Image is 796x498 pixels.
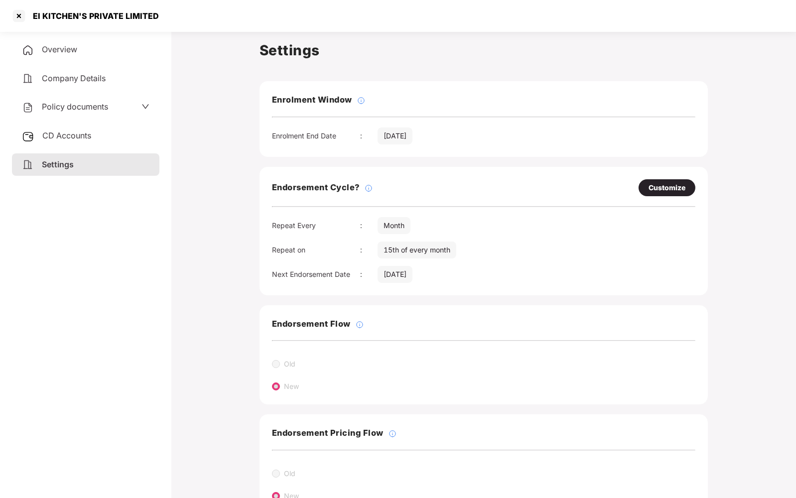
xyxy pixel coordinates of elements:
[22,159,34,171] img: svg+xml;base64,PHN2ZyB4bWxucz0iaHR0cDovL3d3dy53My5vcmcvMjAwMC9zdmciIHdpZHRoPSIyNCIgaGVpZ2h0PSIyNC...
[272,181,360,194] h3: Endorsement Cycle?
[22,102,34,114] img: svg+xml;base64,PHN2ZyB4bWxucz0iaHR0cDovL3d3dy53My5vcmcvMjAwMC9zdmciIHdpZHRoPSIyNCIgaGVpZ2h0PSIyNC...
[272,220,360,231] div: Repeat Every
[272,245,360,255] div: Repeat on
[27,11,159,21] div: EI KITCHEN'S PRIVATE LIMITED
[360,130,378,141] div: :
[378,127,412,144] div: [DATE]
[649,182,685,193] div: Customize
[360,245,378,255] div: :
[284,360,295,368] label: Old
[272,269,360,280] div: Next Endorsement Date
[272,94,352,107] h3: Enrolment Window
[284,469,295,478] label: Old
[272,130,360,141] div: Enrolment End Date
[260,39,708,61] h1: Settings
[378,242,456,258] div: 15th of every month
[22,44,34,56] img: svg+xml;base64,PHN2ZyB4bWxucz0iaHR0cDovL3d3dy53My5vcmcvMjAwMC9zdmciIHdpZHRoPSIyNCIgaGVpZ2h0PSIyNC...
[272,427,384,440] h3: Endorsement Pricing Flow
[365,184,373,192] img: svg+xml;base64,PHN2ZyBpZD0iSW5mb18tXzMyeDMyIiBkYXRhLW5hbWU9IkluZm8gLSAzMngzMiIgeG1sbnM9Imh0dHA6Ly...
[360,220,378,231] div: :
[42,73,106,83] span: Company Details
[42,159,74,169] span: Settings
[272,318,351,331] h3: Endorsement Flow
[378,217,410,234] div: Month
[22,130,34,142] img: svg+xml;base64,PHN2ZyB3aWR0aD0iMjUiIGhlaWdodD0iMjQiIHZpZXdCb3g9IjAgMCAyNSAyNCIgZmlsbD0ibm9uZSIgeG...
[389,430,397,438] img: svg+xml;base64,PHN2ZyBpZD0iSW5mb18tXzMyeDMyIiBkYXRhLW5hbWU9IkluZm8gLSAzMngzMiIgeG1sbnM9Imh0dHA6Ly...
[357,97,365,105] img: svg+xml;base64,PHN2ZyBpZD0iSW5mb18tXzMyeDMyIiBkYXRhLW5hbWU9IkluZm8gLSAzMngzMiIgeG1sbnM9Imh0dHA6Ly...
[284,382,299,390] label: New
[356,321,364,329] img: svg+xml;base64,PHN2ZyBpZD0iSW5mb18tXzMyeDMyIiBkYXRhLW5hbWU9IkluZm8gLSAzMngzMiIgeG1sbnM9Imh0dHA6Ly...
[141,103,149,111] span: down
[360,269,378,280] div: :
[42,102,108,112] span: Policy documents
[22,73,34,85] img: svg+xml;base64,PHN2ZyB4bWxucz0iaHR0cDovL3d3dy53My5vcmcvMjAwMC9zdmciIHdpZHRoPSIyNCIgaGVpZ2h0PSIyNC...
[42,44,77,54] span: Overview
[42,130,91,140] span: CD Accounts
[378,266,412,283] div: [DATE]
